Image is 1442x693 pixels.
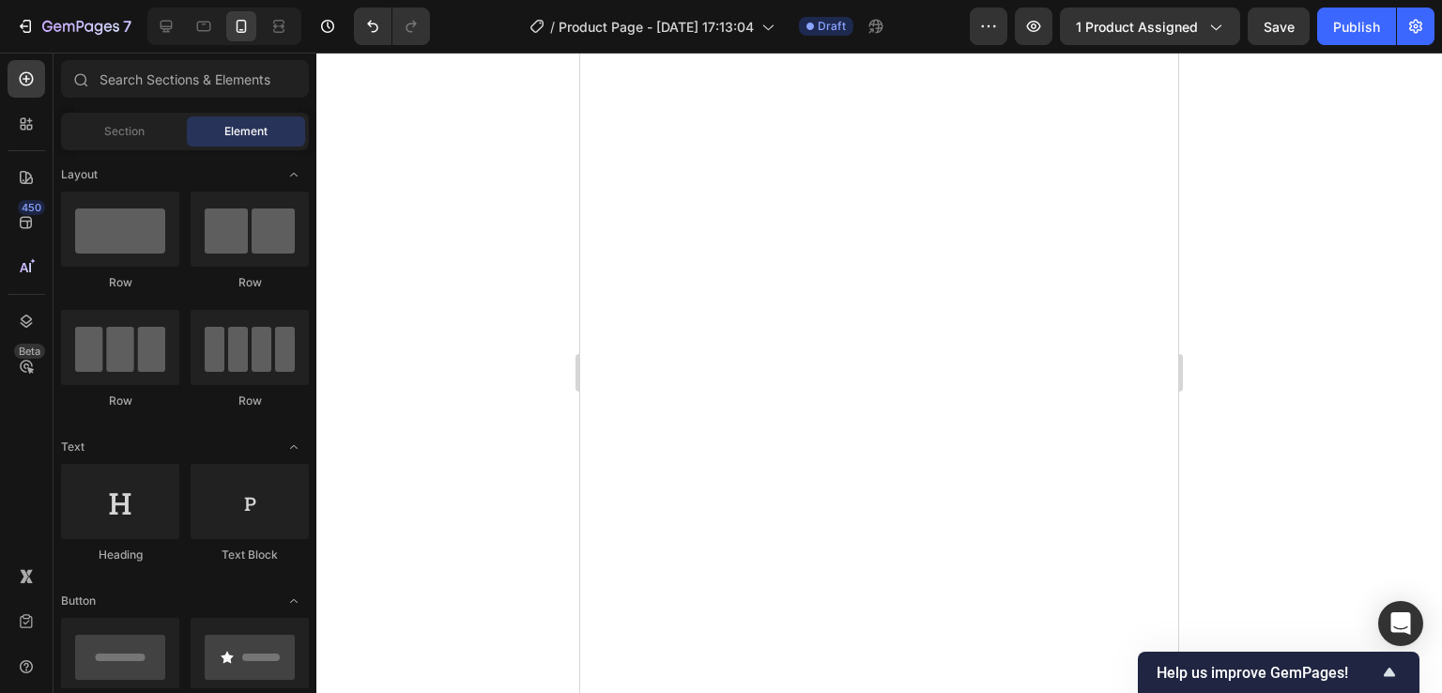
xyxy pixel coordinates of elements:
div: Row [191,393,309,409]
span: Toggle open [279,160,309,190]
button: Publish [1317,8,1396,45]
span: Element [224,123,268,140]
span: Text [61,439,84,455]
button: 1 product assigned [1060,8,1240,45]
span: Toggle open [279,586,309,616]
div: Row [191,274,309,291]
span: / [550,17,555,37]
p: 7 [123,15,131,38]
span: Help us improve GemPages! [1157,664,1378,682]
span: Section [104,123,145,140]
button: 7 [8,8,140,45]
input: Search Sections & Elements [61,60,309,98]
div: Undo/Redo [354,8,430,45]
button: Show survey - Help us improve GemPages! [1157,661,1401,684]
button: Save [1248,8,1310,45]
div: Text Block [191,547,309,563]
iframe: Design area [580,53,1178,693]
div: Heading [61,547,179,563]
div: Open Intercom Messenger [1378,601,1423,646]
span: Toggle open [279,432,309,462]
div: Publish [1333,17,1380,37]
div: Beta [14,344,45,359]
span: Save [1264,19,1295,35]
span: Button [61,593,96,609]
div: Row [61,274,179,291]
span: Draft [818,18,846,35]
span: Layout [61,166,98,183]
div: 450 [18,200,45,215]
div: Row [61,393,179,409]
span: 1 product assigned [1076,17,1198,37]
span: Product Page - [DATE] 17:13:04 [559,17,754,37]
